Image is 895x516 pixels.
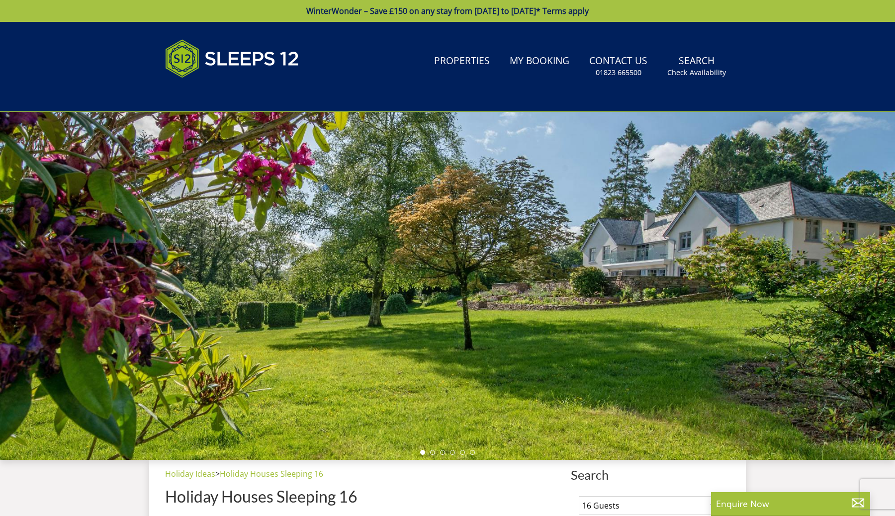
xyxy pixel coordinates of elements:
[571,468,730,482] span: Search
[430,50,494,73] a: Properties
[506,50,573,73] a: My Booking
[215,468,220,479] span: >
[165,488,567,505] h1: Holiday Houses Sleeping 16
[663,50,730,83] a: SearchCheck Availability
[165,34,299,84] img: Sleeps 12
[667,68,726,78] small: Check Availability
[220,468,323,479] a: Holiday Houses Sleeping 16
[165,468,215,479] a: Holiday Ideas
[716,497,865,510] p: Enquire Now
[596,68,641,78] small: 01823 665500
[585,50,651,83] a: Contact Us01823 665500
[160,89,265,98] iframe: Customer reviews powered by Trustpilot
